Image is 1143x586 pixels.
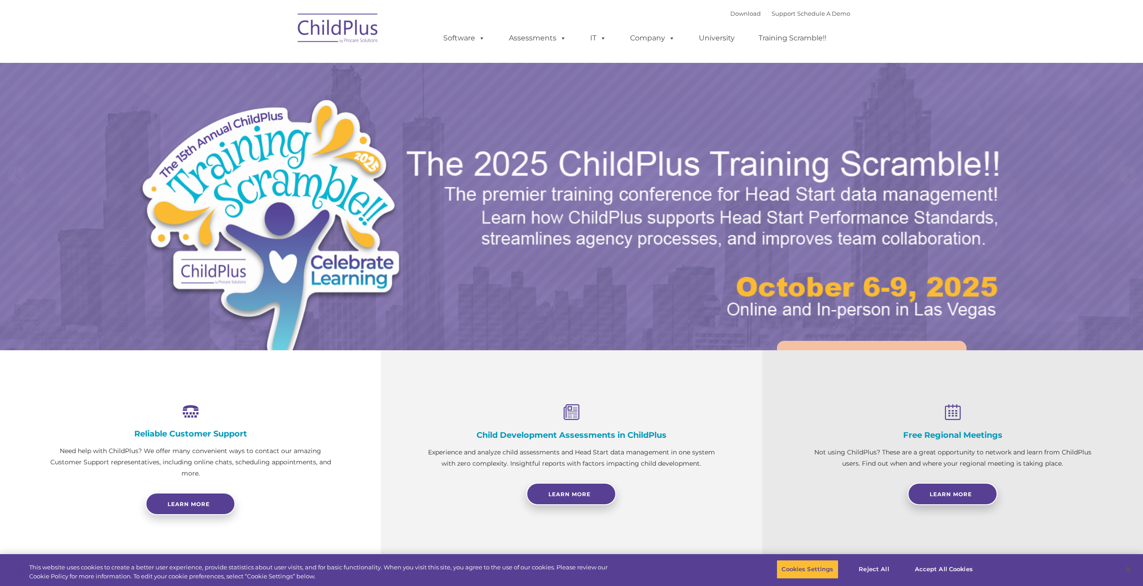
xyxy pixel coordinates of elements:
[146,493,235,515] a: Learn more
[526,483,616,505] a: Learn More
[750,29,835,47] a: Training Scramble!!
[772,10,795,17] a: Support
[621,29,684,47] a: Company
[797,10,850,17] a: Schedule A Demo
[777,341,966,392] a: Learn More
[168,501,210,507] span: Learn more
[426,430,717,440] h4: Child Development Assessments in ChildPlus
[910,560,978,579] button: Accept All Cookies
[807,430,1098,440] h4: Free Regional Meetings
[548,491,591,498] span: Learn More
[29,563,629,581] div: This website uses cookies to create a better user experience, provide statistics about user visit...
[777,560,838,579] button: Cookies Settings
[426,447,717,469] p: Experience and analyze child assessments and Head Start data management in one system with zero c...
[500,29,575,47] a: Assessments
[690,29,744,47] a: University
[930,491,972,498] span: Learn More
[45,445,336,479] p: Need help with ChildPlus? We offer many convenient ways to contact our amazing Customer Support r...
[908,483,997,505] a: Learn More
[293,7,383,52] img: ChildPlus by Procare Solutions
[807,447,1098,469] p: Not using ChildPlus? These are a great opportunity to network and learn from ChildPlus users. Fin...
[846,560,902,579] button: Reject All
[434,29,494,47] a: Software
[730,10,850,17] font: |
[1119,560,1139,579] button: Close
[45,429,336,439] h4: Reliable Customer Support
[730,10,761,17] a: Download
[581,29,615,47] a: IT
